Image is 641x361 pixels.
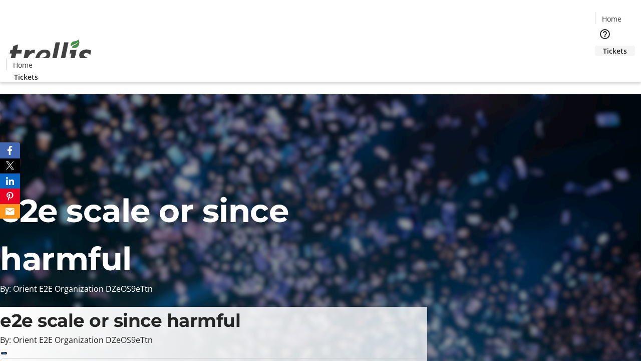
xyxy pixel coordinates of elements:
img: Orient E2E Organization DZeOS9eTtn's Logo [6,29,95,79]
span: Tickets [603,46,627,56]
button: Cart [595,56,615,76]
a: Home [7,60,39,70]
span: Home [13,60,33,70]
a: Tickets [595,46,635,56]
a: Home [595,14,627,24]
span: Tickets [14,72,38,82]
button: Help [595,24,615,44]
a: Tickets [6,72,46,82]
span: Home [602,14,621,24]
